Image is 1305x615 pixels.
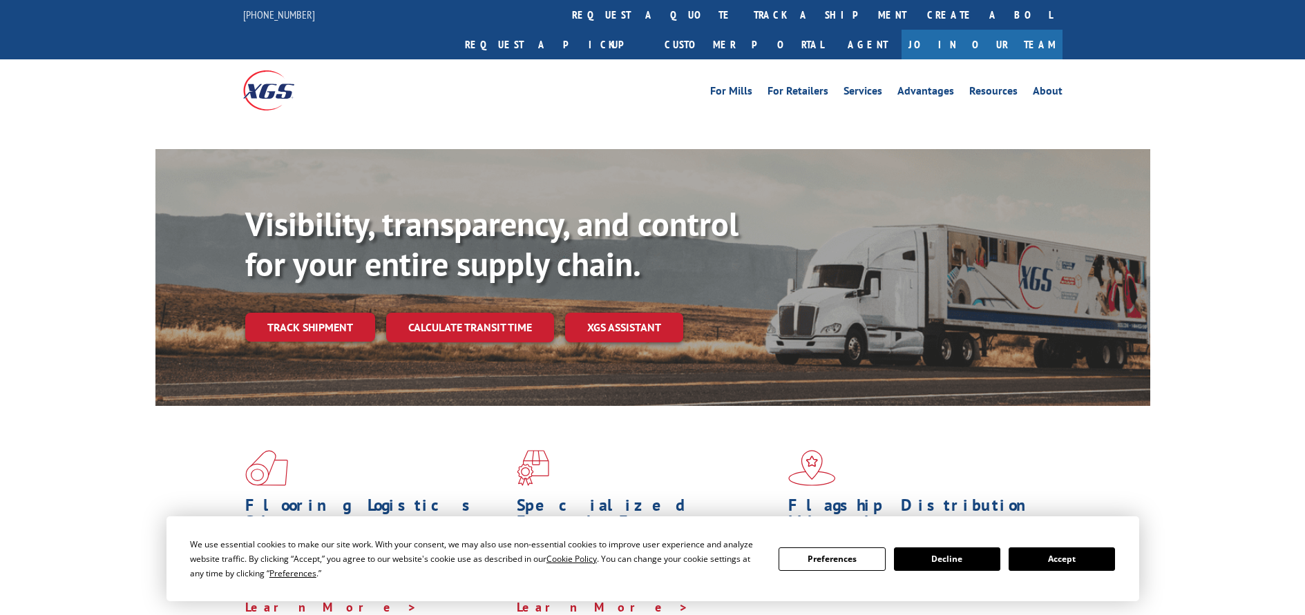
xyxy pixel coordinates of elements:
[517,450,549,486] img: xgs-icon-focused-on-flooring-red
[245,313,375,342] a: Track shipment
[844,86,882,101] a: Services
[517,497,778,537] h1: Specialized Freight Experts
[710,86,752,101] a: For Mills
[654,30,834,59] a: Customer Portal
[788,497,1049,537] h1: Flagship Distribution Model
[166,516,1139,601] div: Cookie Consent Prompt
[1033,86,1063,101] a: About
[768,86,828,101] a: For Retailers
[386,313,554,342] a: Calculate transit time
[245,599,417,615] a: Learn More >
[894,547,1000,571] button: Decline
[897,86,954,101] a: Advantages
[788,450,836,486] img: xgs-icon-flagship-distribution-model-red
[969,86,1018,101] a: Resources
[565,313,683,342] a: XGS ASSISTANT
[245,450,288,486] img: xgs-icon-total-supply-chain-intelligence-red
[243,8,315,21] a: [PHONE_NUMBER]
[546,553,597,565] span: Cookie Policy
[517,599,689,615] a: Learn More >
[455,30,654,59] a: Request a pickup
[269,567,316,579] span: Preferences
[190,537,762,580] div: We use essential cookies to make our site work. With your consent, we may also use non-essential ...
[779,547,885,571] button: Preferences
[902,30,1063,59] a: Join Our Team
[1009,547,1115,571] button: Accept
[245,497,506,537] h1: Flooring Logistics Solutions
[834,30,902,59] a: Agent
[245,202,739,285] b: Visibility, transparency, and control for your entire supply chain.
